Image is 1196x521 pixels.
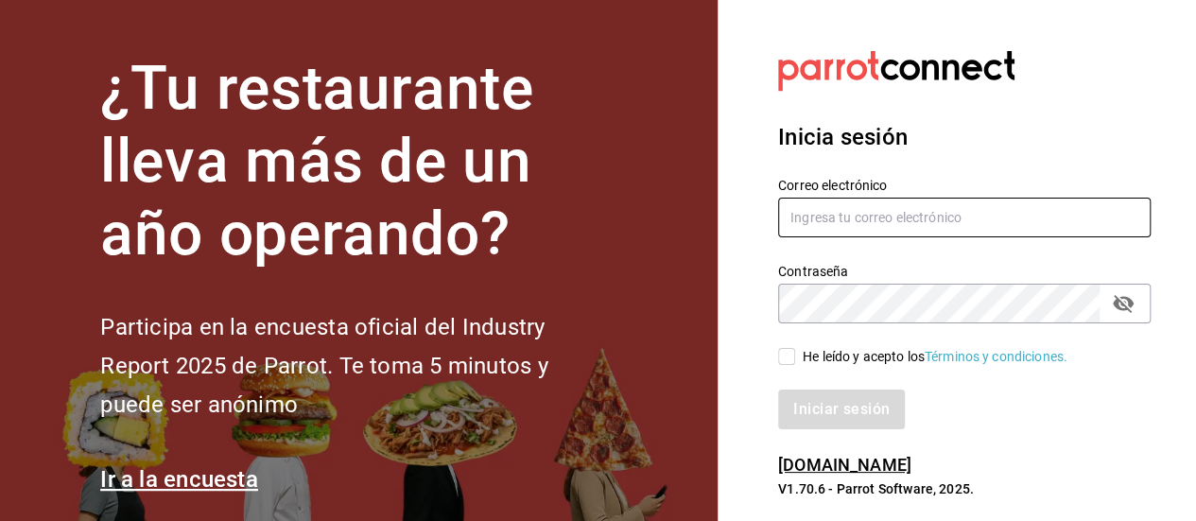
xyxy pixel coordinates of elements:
[1107,287,1139,320] button: passwordField
[778,120,1151,154] h3: Inicia sesión
[778,265,1151,278] label: Contraseña
[100,466,258,493] a: Ir a la encuesta
[100,308,611,424] h2: Participa en la encuesta oficial del Industry Report 2025 de Parrot. Te toma 5 minutos y puede se...
[778,198,1151,237] input: Ingresa tu correo electrónico
[803,347,1067,367] div: He leído y acepto los
[778,479,1151,498] p: V1.70.6 - Parrot Software, 2025.
[778,179,1151,192] label: Correo electrónico
[100,53,611,270] h1: ¿Tu restaurante lleva más de un año operando?
[925,349,1067,364] a: Términos y condiciones.
[778,455,911,475] a: [DOMAIN_NAME]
